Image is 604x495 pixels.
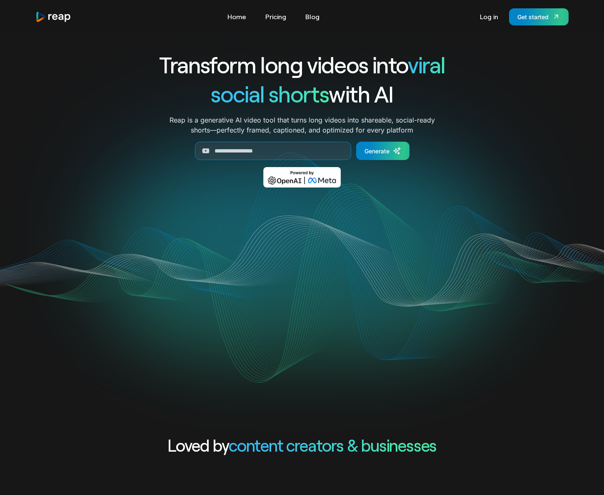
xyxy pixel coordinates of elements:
a: Blog [301,10,324,23]
a: Get started [509,8,569,25]
img: Powered by OpenAI & Meta [263,167,341,187]
a: Home [223,10,250,23]
h1: Transform long videos into [129,50,475,79]
span: viral [408,51,445,78]
span: content creators & businesses [229,435,437,455]
p: Reap is a generative AI video tool that turns long videos into shareable, social-ready shorts—per... [170,115,435,135]
h1: with AI [129,79,475,108]
div: Get started [517,12,549,21]
a: Generate [356,142,409,160]
img: reap logo [35,11,71,22]
a: home [35,11,71,22]
a: Pricing [261,10,290,23]
span: social shorts [211,80,329,107]
video: Your browser does not support the video tag. [135,200,470,367]
a: Log in [476,10,502,23]
div: Generate [364,147,389,155]
form: Generate Form [129,142,475,160]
